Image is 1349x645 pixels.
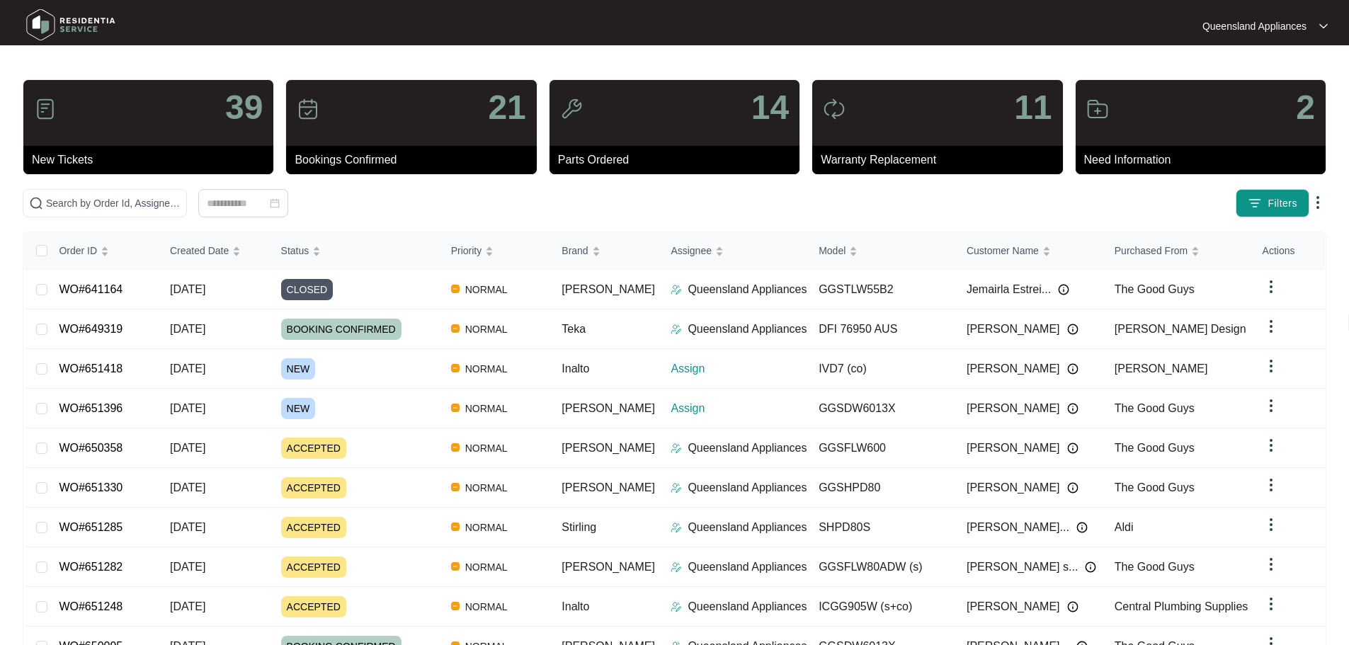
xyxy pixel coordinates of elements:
button: filter iconFilters [1236,189,1309,217]
span: Purchased From [1115,243,1188,258]
p: Queensland Appliances [688,598,807,615]
img: Vercel Logo [451,285,460,293]
span: Teka [562,323,586,335]
p: Queensland Appliances [688,519,807,536]
a: WO#651285 [59,521,123,533]
img: search-icon [29,196,43,210]
td: GGSHPD80 [807,468,955,508]
img: Assigner Icon [671,284,682,295]
p: Queensland Appliances [1202,19,1307,33]
span: [PERSON_NAME] Design [1115,323,1246,335]
p: 11 [1014,91,1052,125]
span: [PERSON_NAME] [967,360,1060,377]
img: Vercel Logo [451,483,460,491]
img: Vercel Logo [451,324,460,333]
img: dropdown arrow [1263,318,1280,335]
img: Vercel Logo [451,523,460,531]
span: [PERSON_NAME] [562,402,655,414]
span: Created Date [170,243,229,258]
img: icon [1086,98,1109,120]
img: Info icon [1067,443,1078,454]
span: Brand [562,243,588,258]
span: [DATE] [170,521,205,533]
span: Inalto [562,363,589,375]
th: Assignee [659,232,807,270]
p: Queensland Appliances [688,440,807,457]
img: Info icon [1067,403,1078,414]
th: Actions [1251,232,1325,270]
span: Inalto [562,600,589,612]
a: WO#651330 [59,481,123,493]
td: SHPD80S [807,508,955,547]
img: icon [823,98,846,120]
img: Assigner Icon [671,482,682,493]
span: [DATE] [170,442,205,454]
span: [PERSON_NAME]... [967,519,1069,536]
span: Order ID [59,243,97,258]
img: Assigner Icon [671,601,682,612]
span: [DATE] [170,600,205,612]
td: GGSFLW80ADW (s) [807,547,955,587]
p: Queensland Appliances [688,281,807,298]
img: icon [560,98,583,120]
img: Info icon [1067,324,1078,335]
span: [DATE] [170,561,205,573]
span: [DATE] [170,363,205,375]
span: ACCEPTED [281,477,346,498]
span: [PERSON_NAME] [562,481,655,493]
td: ICGG905W (s+co) [807,587,955,627]
span: ACCEPTED [281,438,346,459]
img: dropdown arrow [1263,476,1280,493]
a: WO#649319 [59,323,123,335]
th: Purchased From [1103,232,1251,270]
span: Central Plumbing Supplies [1115,600,1248,612]
img: Info icon [1067,363,1078,375]
img: dropdown arrow [1263,437,1280,454]
span: [PERSON_NAME] [562,561,655,573]
span: BOOKING CONFIRMED [281,319,402,340]
span: [PERSON_NAME] s... [967,559,1078,576]
input: Search by Order Id, Assignee Name, Customer Name, Brand and Model [46,195,181,211]
img: icon [34,98,57,120]
img: Vercel Logo [451,443,460,452]
th: Order ID [47,232,159,270]
span: Stirling [562,521,596,533]
span: Priority [451,243,482,258]
td: DFI 76950 AUS [807,309,955,349]
img: Info icon [1076,522,1088,533]
span: Filters [1268,196,1297,211]
p: Queensland Appliances [688,321,807,338]
img: Assigner Icon [671,522,682,533]
span: [DATE] [170,283,205,295]
p: Assign [671,400,807,417]
span: NORMAL [460,440,513,457]
span: NORMAL [460,598,513,615]
img: Vercel Logo [451,404,460,412]
th: Model [807,232,955,270]
p: 39 [225,91,263,125]
span: NORMAL [460,321,513,338]
p: New Tickets [32,152,273,169]
span: Jemairla Estrei... [967,281,1051,298]
p: Warranty Replacement [821,152,1062,169]
span: The Good Guys [1115,442,1195,454]
span: [DATE] [170,402,205,414]
th: Brand [550,232,659,270]
span: [PERSON_NAME] [967,321,1060,338]
span: The Good Guys [1115,283,1195,295]
span: [PERSON_NAME] [1115,363,1208,375]
span: [PERSON_NAME] [967,598,1060,615]
span: NORMAL [460,479,513,496]
img: Info icon [1067,601,1078,612]
span: The Good Guys [1115,481,1195,493]
img: dropdown arrow [1263,397,1280,414]
th: Customer Name [955,232,1103,270]
td: GGSFLW600 [807,428,955,468]
span: ACCEPTED [281,556,346,578]
img: dropdown arrow [1263,516,1280,533]
img: Info icon [1067,482,1078,493]
img: Info icon [1058,284,1069,295]
img: dropdown arrow [1263,595,1280,612]
span: Assignee [671,243,712,258]
img: dropdown arrow [1263,278,1280,295]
